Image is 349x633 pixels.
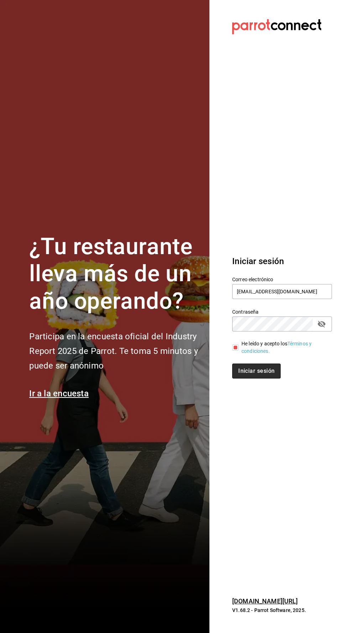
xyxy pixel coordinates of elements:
[232,364,281,379] button: Iniciar sesión
[232,284,332,299] input: Ingresa tu correo electrónico
[232,256,284,266] font: Iniciar sesión
[29,331,198,371] font: Participa en la encuesta oficial del Industry Report 2025 de Parrot. Te toma 5 minutos y puede se...
[232,597,298,605] a: [DOMAIN_NAME][URL]
[232,309,259,314] font: Contraseña
[238,367,275,374] font: Iniciar sesión
[241,341,312,354] a: Términos y condiciones.
[232,607,306,613] font: V1.68.2 - Parrot Software, 2025.
[316,318,328,330] button: campo de contraseña
[241,341,287,346] font: He leído y acepto los
[232,276,273,282] font: Correo electrónico
[29,233,192,315] font: ¿Tu restaurante lleva más de un año operando?
[29,388,89,398] a: Ir a la encuesta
